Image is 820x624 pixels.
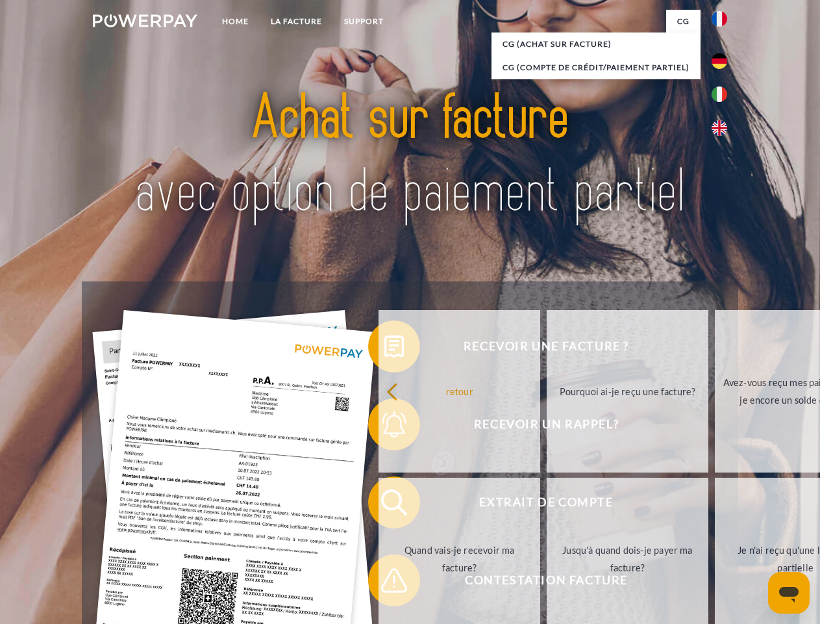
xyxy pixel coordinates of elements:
[491,56,701,79] a: CG (Compte de crédit/paiement partiel)
[93,14,197,27] img: logo-powerpay-white.svg
[712,86,727,102] img: it
[768,572,810,614] iframe: Bouton de lancement de la fenêtre de messagerie
[211,10,260,33] a: Home
[386,382,532,400] div: retour
[712,120,727,136] img: en
[386,541,532,577] div: Quand vais-je recevoir ma facture?
[491,32,701,56] a: CG (achat sur facture)
[554,382,701,400] div: Pourquoi ai-je reçu une facture?
[712,11,727,27] img: fr
[554,541,701,577] div: Jusqu'à quand dois-je payer ma facture?
[712,53,727,69] img: de
[260,10,333,33] a: LA FACTURE
[666,10,701,33] a: CG
[333,10,395,33] a: Support
[124,62,696,249] img: title-powerpay_fr.svg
